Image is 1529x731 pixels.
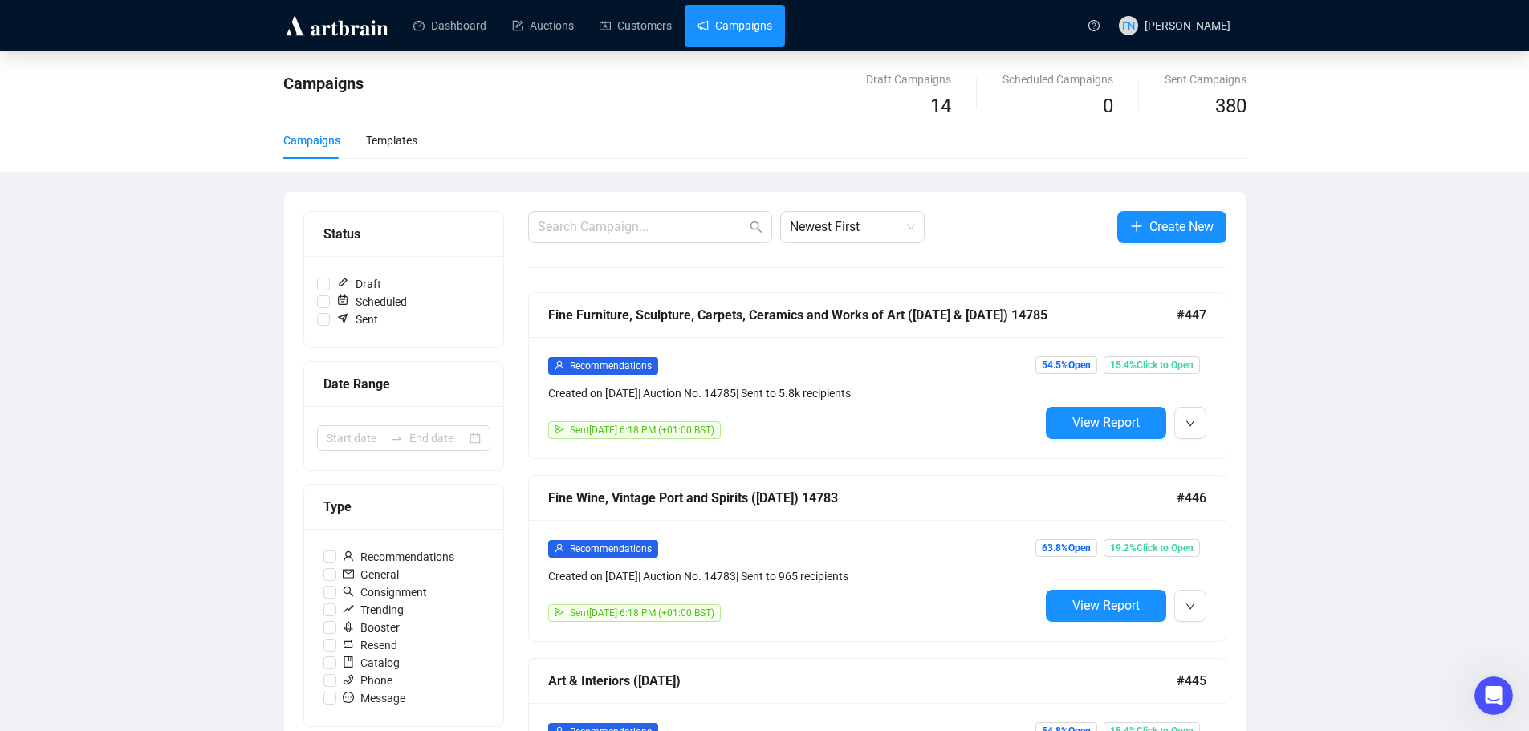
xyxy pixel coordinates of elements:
div: Fine Furniture, Sculpture, Carpets, Ceramics and Works of Art ([DATE] & [DATE]) 14785 [548,305,1177,325]
span: search [750,221,762,234]
span: View Report [1072,415,1140,430]
span: #446 [1177,488,1206,508]
span: swap-right [390,432,403,445]
span: FN [1121,17,1135,34]
span: Catalog [336,654,406,672]
span: 19.2% Click to Open [1104,539,1200,557]
span: View Report [1072,598,1140,613]
span: Recommendations [570,543,652,554]
span: down [1185,602,1195,611]
span: Scheduled [330,293,413,311]
span: [PERSON_NAME] [1145,19,1230,32]
span: 15.4% Click to Open [1104,356,1200,374]
span: mail [343,568,354,579]
span: book [343,656,354,668]
span: Resend [336,636,404,654]
span: Phone [336,672,399,689]
span: phone [343,674,354,685]
span: Sent [330,311,384,328]
div: Created on [DATE] | Auction No. 14785 | Sent to 5.8k recipients [548,384,1039,402]
span: to [390,432,403,445]
span: user [555,360,564,370]
div: Type [323,497,484,517]
span: user [555,543,564,553]
span: Recommendations [570,360,652,372]
iframe: Intercom live chat [1474,676,1513,715]
a: Customers [600,5,672,47]
span: send [555,607,564,617]
span: Create New [1149,217,1214,237]
span: #445 [1177,671,1206,691]
span: plus [1130,220,1143,233]
span: 14 [930,95,951,117]
a: Dashboard [413,5,486,47]
div: Date Range [323,374,484,394]
input: End date [409,429,466,447]
span: Booster [336,619,406,636]
span: Sent [DATE] 6:18 PM (+01:00 BST) [570,607,714,619]
span: Campaigns [283,74,364,93]
div: Fine Wine, Vintage Port and Spirits ([DATE]) 14783 [548,488,1177,508]
span: rocket [343,621,354,632]
span: Draft [330,275,388,293]
span: 54.5% Open [1035,356,1097,374]
button: View Report [1046,590,1166,622]
a: Fine Furniture, Sculpture, Carpets, Ceramics and Works of Art ([DATE] & [DATE]) 14785#447userReco... [528,292,1226,459]
span: Message [336,689,412,707]
span: search [343,586,354,597]
span: 63.8% Open [1035,539,1097,557]
div: Templates [366,132,417,149]
button: View Report [1046,407,1166,439]
div: Draft Campaigns [866,71,951,88]
span: 380 [1215,95,1246,117]
span: send [555,424,564,434]
span: Consignment [336,583,433,601]
span: question-circle [1088,20,1100,31]
span: 0 [1103,95,1113,117]
a: Campaigns [697,5,772,47]
button: Create New [1117,211,1226,243]
span: user [343,550,354,562]
a: Fine Wine, Vintage Port and Spirits ([DATE]) 14783#446userRecommendationsCreated on [DATE]| Aucti... [528,475,1226,642]
span: Recommendations [336,548,461,566]
a: Auctions [512,5,574,47]
span: #447 [1177,305,1206,325]
span: down [1185,419,1195,428]
span: message [343,692,354,703]
span: Newest First [790,212,915,242]
div: Art & Interiors ([DATE]) [548,671,1177,691]
div: Created on [DATE] | Auction No. 14783 | Sent to 965 recipients [548,567,1039,585]
div: Sent Campaigns [1165,71,1246,88]
span: rise [343,603,354,615]
span: General [336,566,405,583]
span: retweet [343,639,354,650]
span: Sent [DATE] 6:18 PM (+01:00 BST) [570,424,714,436]
div: Status [323,224,484,244]
input: Search Campaign... [538,217,746,237]
div: Campaigns [283,132,340,149]
input: Start date [327,429,384,447]
img: logo [283,13,391,39]
div: Scheduled Campaigns [1002,71,1113,88]
span: Trending [336,601,410,619]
